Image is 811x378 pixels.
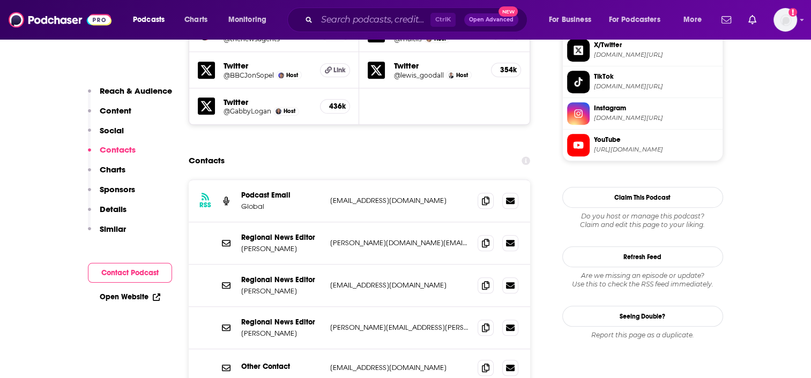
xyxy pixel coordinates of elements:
[320,63,350,77] a: Link
[567,39,718,62] a: X/Twitter[DOMAIN_NAME][URL]
[330,281,470,290] p: [EMAIL_ADDRESS][DOMAIN_NAME]
[773,8,797,32] img: User Profile
[602,11,676,28] button: open menu
[88,164,125,184] button: Charts
[333,66,346,74] span: Link
[430,13,456,27] span: Ctrl K
[100,184,135,194] p: Sponsors
[330,323,470,332] p: [PERSON_NAME][EMAIL_ADDRESS][PERSON_NAME][DOMAIN_NAME]
[241,317,322,327] p: Regional News Editor
[393,61,482,71] h5: Twitter
[562,246,723,267] button: Refresh Feed
[456,72,468,79] span: Host
[9,10,111,30] img: Podchaser - Follow, Share and Rate Podcasts
[541,11,605,28] button: open menu
[562,331,723,339] div: Report this page as a duplicate.
[594,82,718,90] span: tiktok.com/@thenewsagents
[567,102,718,125] a: Instagram[DOMAIN_NAME][URL]
[567,134,718,156] a: YouTube[URL][DOMAIN_NAME]
[469,17,514,22] span: Open Advanced
[549,12,591,27] span: For Business
[594,40,718,50] span: X/Twitter
[88,125,124,145] button: Social
[594,103,718,113] span: Instagram
[100,145,136,155] p: Contacts
[88,184,135,204] button: Sponsors
[284,108,295,115] span: Host
[241,275,322,284] p: Regional News Editor
[286,72,298,79] span: Host
[562,187,723,208] button: Claim This Podcast
[562,271,723,289] div: Are we missing an episode or update? Use this to check the RSS feed immediately.
[676,11,715,28] button: open menu
[594,51,718,59] span: twitter.com/TheNewsAgents
[567,71,718,93] a: TikTok[DOMAIN_NAME][URL]
[562,212,723,229] div: Claim and edit this page to your liking.
[228,12,266,27] span: Monitoring
[189,150,225,171] h2: Contacts
[276,108,281,114] img: Gabby Logan
[88,263,172,283] button: Contact Podcast
[683,12,702,27] span: More
[788,8,797,17] svg: Add a profile image
[241,233,322,242] p: Regional News Editor
[241,362,322,371] p: Other Contact
[221,11,280,28] button: open menu
[594,114,718,122] span: instagram.com/thenewsagentsofficial
[297,7,538,32] div: Search podcasts, credits, & more...
[464,13,518,26] button: Open AdvancedNew
[177,11,214,28] a: Charts
[100,105,131,116] p: Content
[88,86,172,105] button: Reach & Audience
[100,164,125,175] p: Charts
[594,146,718,154] span: https://www.youtube.com/@thenewsagents
[224,97,312,107] h5: Twitter
[100,224,126,234] p: Similar
[562,212,723,221] span: Do you host or manage this podcast?
[88,224,126,244] button: Similar
[330,196,470,205] p: [EMAIL_ADDRESS][DOMAIN_NAME]
[100,204,127,214] p: Details
[125,11,178,28] button: open menu
[773,8,797,32] button: Show profile menu
[88,204,127,224] button: Details
[393,71,443,79] a: @lewis_goodall
[594,72,718,81] span: TikTok
[224,107,271,115] a: @GabbyLogan
[241,329,322,338] p: [PERSON_NAME]
[184,12,207,27] span: Charts
[100,86,172,96] p: Reach & Audience
[717,11,735,29] a: Show notifications dropdown
[500,65,512,74] h5: 354k
[224,61,312,71] h5: Twitter
[330,363,470,372] p: [EMAIL_ADDRESS][DOMAIN_NAME]
[330,238,470,247] p: [PERSON_NAME][DOMAIN_NAME][EMAIL_ADDRESS][PERSON_NAME][DOMAIN_NAME]
[317,11,430,28] input: Search podcasts, credits, & more...
[133,12,165,27] span: Podcasts
[241,202,322,211] p: Global
[88,105,131,125] button: Content
[329,102,341,111] h5: 436k
[498,6,518,17] span: New
[562,306,723,327] a: Seeing Double?
[224,71,274,79] a: @BBCJonSopel
[448,72,454,78] img: Lewis Goodall
[241,286,322,296] p: [PERSON_NAME]
[241,191,322,200] p: Podcast Email
[594,135,718,145] span: YouTube
[609,12,660,27] span: For Podcasters
[278,72,284,78] img: Jon Sopel
[241,244,322,253] p: [PERSON_NAME]
[744,11,761,29] a: Show notifications dropdown
[100,292,160,301] a: Open Website
[773,8,797,32] span: Logged in as emmalongstaff
[199,201,211,209] h3: RSS
[100,125,124,135] p: Social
